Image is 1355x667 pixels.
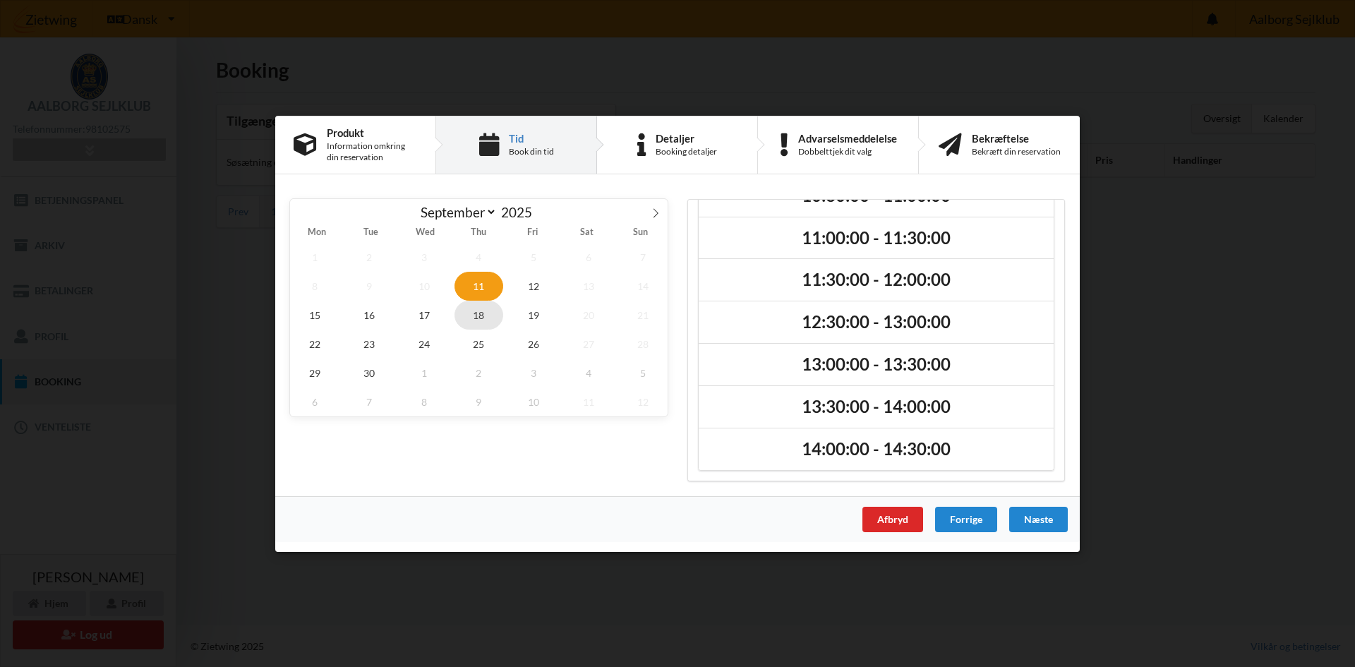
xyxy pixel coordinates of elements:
h2: 11:30:00 - 12:00:00 [709,269,1044,291]
span: October 8, 2025 [399,387,449,416]
span: Wed [398,228,452,237]
div: Information omkring din reservation [327,140,417,163]
span: October 7, 2025 [345,387,395,416]
h2: 12:30:00 - 13:00:00 [709,311,1044,333]
span: October 2, 2025 [454,358,504,387]
span: September 23, 2025 [345,329,395,358]
span: Thu [452,228,505,237]
span: September 1, 2025 [290,242,339,271]
span: September 18, 2025 [454,300,504,329]
h2: 10:30:00 - 11:00:00 [709,184,1044,206]
div: Produkt [327,126,417,138]
div: Advarselsmeddelelse [798,132,897,143]
span: September 19, 2025 [509,300,558,329]
span: October 6, 2025 [290,387,339,416]
span: September 30, 2025 [345,358,395,387]
input: Year [497,204,543,220]
span: September 27, 2025 [564,329,613,358]
div: Forrige [935,506,997,531]
h2: 13:00:00 - 13:30:00 [709,354,1044,375]
span: Sun [614,228,668,237]
div: Dobbelttjek dit valg [798,146,897,157]
span: October 4, 2025 [564,358,613,387]
span: October 12, 2025 [618,387,668,416]
span: September 20, 2025 [564,300,613,329]
span: September 6, 2025 [564,242,613,271]
span: September 25, 2025 [454,329,504,358]
span: September 13, 2025 [564,271,613,300]
span: September 15, 2025 [290,300,339,329]
div: Book din tid [509,146,554,157]
span: September 17, 2025 [399,300,449,329]
span: September 14, 2025 [618,271,668,300]
span: September 10, 2025 [399,271,449,300]
select: Month [414,203,498,221]
span: September 7, 2025 [618,242,668,271]
span: September 11, 2025 [454,271,504,300]
h2: 14:00:00 - 14:30:00 [709,438,1044,460]
div: Booking detaljer [656,146,717,157]
span: September 16, 2025 [345,300,395,329]
span: October 5, 2025 [618,358,668,387]
span: September 29, 2025 [290,358,339,387]
span: September 22, 2025 [290,329,339,358]
span: October 11, 2025 [564,387,613,416]
span: September 12, 2025 [509,271,558,300]
div: Detaljer [656,132,717,143]
span: September 4, 2025 [454,242,504,271]
span: September 28, 2025 [618,329,668,358]
div: Tid [509,132,554,143]
h2: 11:00:00 - 11:30:00 [709,227,1044,248]
span: September 9, 2025 [345,271,395,300]
span: September 5, 2025 [509,242,558,271]
span: September 8, 2025 [290,271,339,300]
span: September 3, 2025 [399,242,449,271]
span: Mon [290,228,344,237]
span: September 2, 2025 [345,242,395,271]
span: October 1, 2025 [399,358,449,387]
div: Næste [1009,506,1068,531]
span: September 26, 2025 [509,329,558,358]
div: Bekræft din reservation [972,146,1061,157]
div: Bekræftelse [972,132,1061,143]
span: September 21, 2025 [618,300,668,329]
span: October 9, 2025 [454,387,504,416]
span: Tue [344,228,397,237]
span: September 24, 2025 [399,329,449,358]
h2: 13:30:00 - 14:00:00 [709,396,1044,418]
span: Fri [506,228,560,237]
div: Afbryd [862,506,923,531]
span: Sat [560,228,613,237]
span: October 3, 2025 [509,358,558,387]
span: October 10, 2025 [509,387,558,416]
